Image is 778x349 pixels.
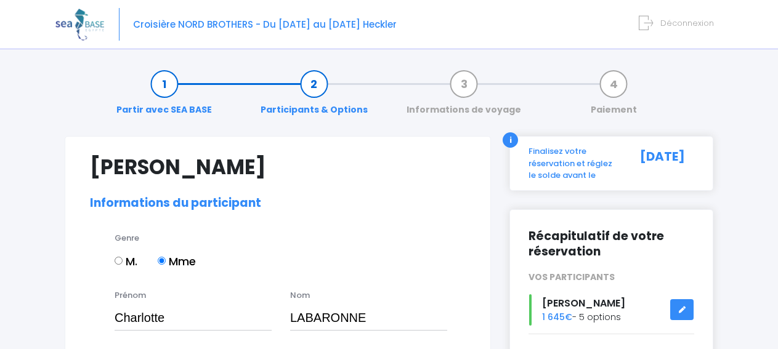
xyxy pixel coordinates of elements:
[660,17,714,29] span: Déconnexion
[158,257,166,265] input: Mme
[158,253,196,270] label: Mme
[133,18,397,31] span: Croisière NORD BROTHERS - Du [DATE] au [DATE] Heckler
[115,253,137,270] label: M.
[503,132,518,148] div: i
[400,78,527,116] a: Informations de voyage
[254,78,374,116] a: Participants & Options
[115,289,146,302] label: Prénom
[626,145,703,182] div: [DATE]
[519,294,703,326] div: - 5 options
[90,196,466,211] h2: Informations du participant
[585,78,643,116] a: Paiement
[290,289,310,302] label: Nom
[90,155,466,179] h1: [PERSON_NAME]
[519,271,703,284] div: VOS PARTICIPANTS
[115,257,123,265] input: M.
[529,228,694,259] h2: Récapitulatif de votre réservation
[519,145,626,182] div: Finalisez votre réservation et réglez le solde avant le
[542,311,572,323] span: 1 645€
[110,78,218,116] a: Partir avec SEA BASE
[542,296,625,310] span: [PERSON_NAME]
[115,232,139,244] label: Genre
